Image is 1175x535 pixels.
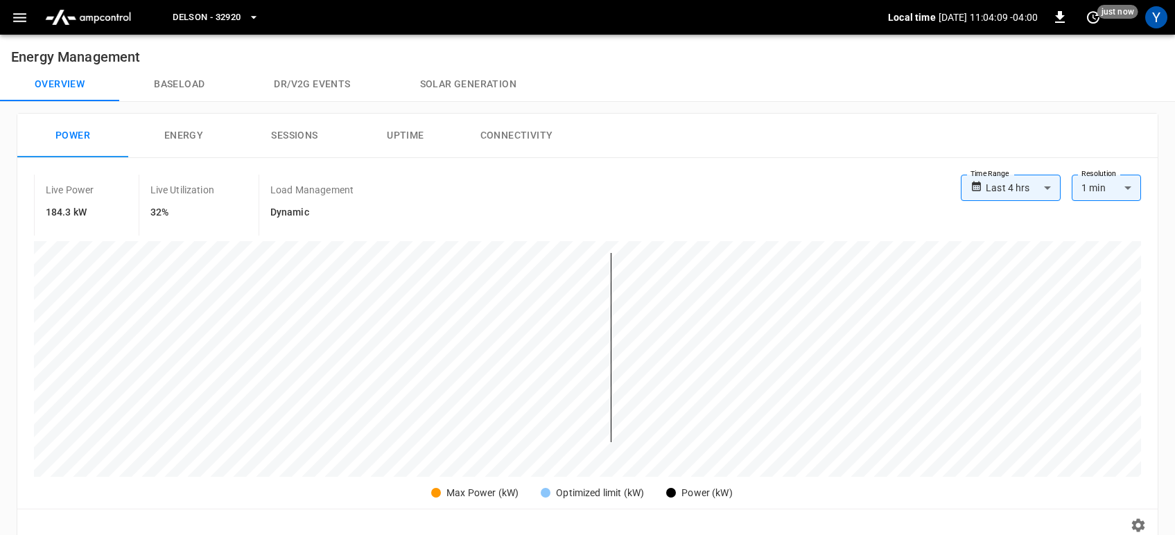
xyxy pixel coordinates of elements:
[385,68,551,101] button: Solar generation
[1072,175,1141,201] div: 1 min
[239,114,350,158] button: Sessions
[167,4,264,31] button: Delson - 32920
[971,168,1009,179] label: Time Range
[173,10,241,26] span: Delson - 32920
[270,205,354,220] h6: Dynamic
[1081,168,1116,179] label: Resolution
[556,486,644,500] div: Optimized limit (kW)
[350,114,461,158] button: Uptime
[1145,6,1167,28] div: profile-icon
[1097,5,1138,19] span: just now
[46,183,94,197] p: Live Power
[40,4,137,30] img: ampcontrol.io logo
[939,10,1038,24] p: [DATE] 11:04:09 -04:00
[150,183,214,197] p: Live Utilization
[239,68,385,101] button: Dr/V2G events
[888,10,936,24] p: Local time
[17,114,128,158] button: Power
[446,486,519,500] div: Max Power (kW)
[46,205,94,220] h6: 184.3 kW
[150,205,214,220] h6: 32%
[986,175,1061,201] div: Last 4 hrs
[119,68,239,101] button: Baseload
[128,114,239,158] button: Energy
[681,486,733,500] div: Power (kW)
[270,183,354,197] p: Load Management
[461,114,572,158] button: Connectivity
[1082,6,1104,28] button: set refresh interval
